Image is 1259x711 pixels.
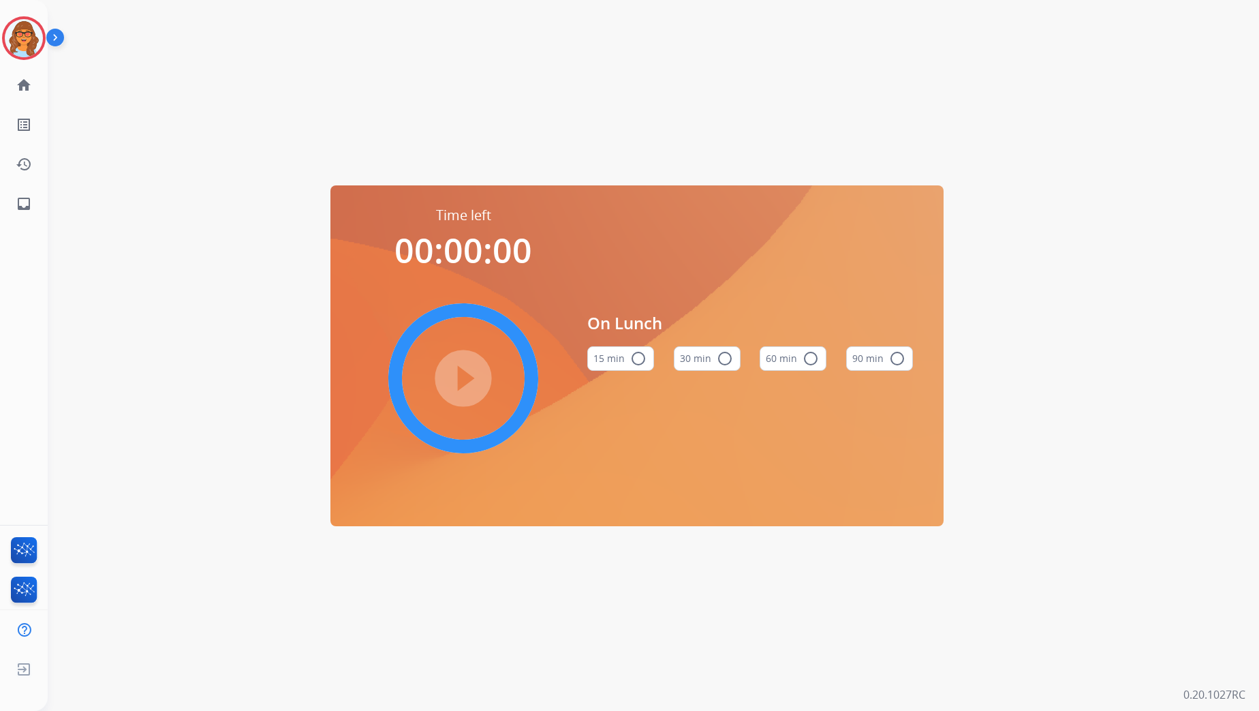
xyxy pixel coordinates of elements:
button: 15 min [587,346,654,371]
button: 90 min [846,346,913,371]
button: 30 min [674,346,741,371]
img: avatar [5,19,43,57]
span: On Lunch [587,311,913,335]
mat-icon: radio_button_unchecked [630,350,647,367]
mat-icon: radio_button_unchecked [803,350,819,367]
span: 00:00:00 [394,227,532,273]
button: 60 min [760,346,826,371]
p: 0.20.1027RC [1183,686,1245,703]
mat-icon: inbox [16,196,32,212]
span: Time left [436,206,491,225]
mat-icon: home [16,77,32,93]
mat-icon: list_alt [16,117,32,133]
mat-icon: history [16,156,32,172]
mat-icon: radio_button_unchecked [717,350,733,367]
mat-icon: radio_button_unchecked [889,350,905,367]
